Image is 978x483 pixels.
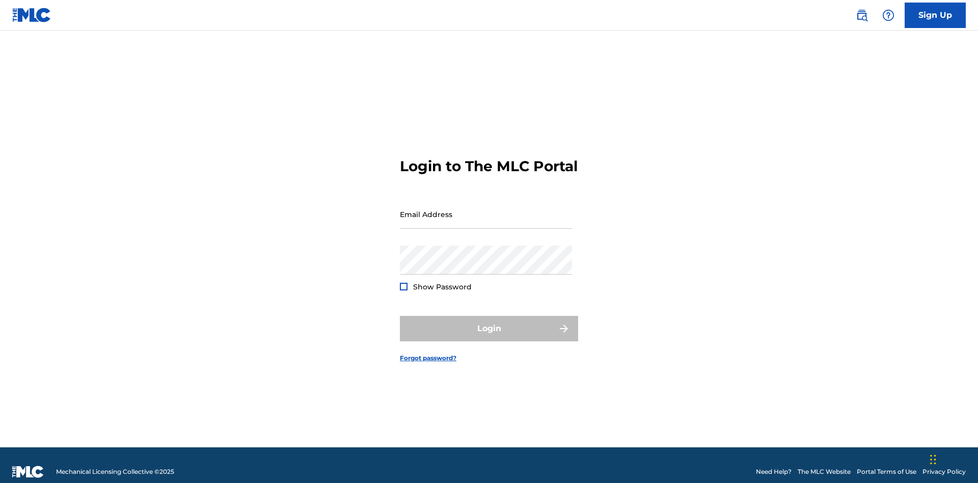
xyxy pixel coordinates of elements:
[922,467,966,476] a: Privacy Policy
[56,467,174,476] span: Mechanical Licensing Collective © 2025
[400,354,456,363] a: Forgot password?
[878,5,899,25] div: Help
[400,157,578,175] h3: Login to The MLC Portal
[905,3,966,28] a: Sign Up
[798,467,851,476] a: The MLC Website
[756,467,792,476] a: Need Help?
[12,8,51,22] img: MLC Logo
[856,9,868,21] img: search
[852,5,872,25] a: Public Search
[882,9,894,21] img: help
[413,282,472,291] span: Show Password
[927,434,978,483] iframe: Chat Widget
[12,466,44,478] img: logo
[857,467,916,476] a: Portal Terms of Use
[930,444,936,475] div: Drag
